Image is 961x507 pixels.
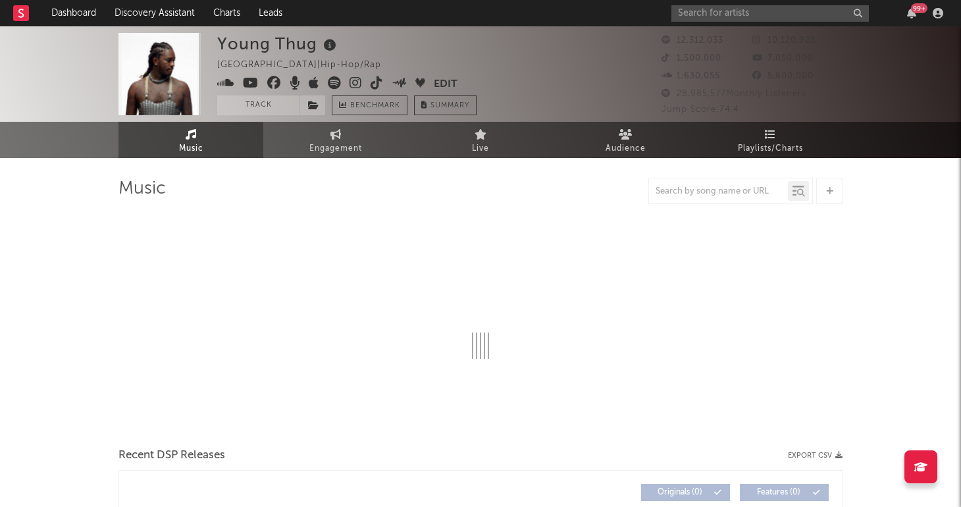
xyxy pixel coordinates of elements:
[740,484,829,501] button: Features(0)
[752,54,813,63] span: 7,050,000
[641,484,730,501] button: Originals(0)
[662,36,723,45] span: 12,312,033
[752,72,814,80] span: 5,800,000
[217,95,299,115] button: Track
[553,122,698,158] a: Audience
[748,489,809,496] span: Features ( 0 )
[472,141,489,157] span: Live
[738,141,803,157] span: Playlists/Charts
[217,33,340,55] div: Young Thug
[430,102,469,109] span: Summary
[263,122,408,158] a: Engagement
[434,76,457,93] button: Edit
[752,36,816,45] span: 10,120,923
[911,3,927,13] div: 99 +
[332,95,407,115] a: Benchmark
[649,186,788,197] input: Search by song name or URL
[698,122,843,158] a: Playlists/Charts
[662,54,721,63] span: 1,500,000
[606,141,646,157] span: Audience
[118,448,225,464] span: Recent DSP Releases
[907,8,916,18] button: 99+
[350,98,400,114] span: Benchmark
[662,72,720,80] span: 1,630,055
[414,95,477,115] button: Summary
[118,122,263,158] a: Music
[408,122,553,158] a: Live
[217,57,411,73] div: [GEOGRAPHIC_DATA] | Hip-Hop/Rap
[662,105,739,114] span: Jump Score: 74.4
[671,5,869,22] input: Search for artists
[650,489,710,496] span: Originals ( 0 )
[179,141,203,157] span: Music
[309,141,362,157] span: Engagement
[788,452,843,460] button: Export CSV
[662,90,806,98] span: 28,985,577 Monthly Listeners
